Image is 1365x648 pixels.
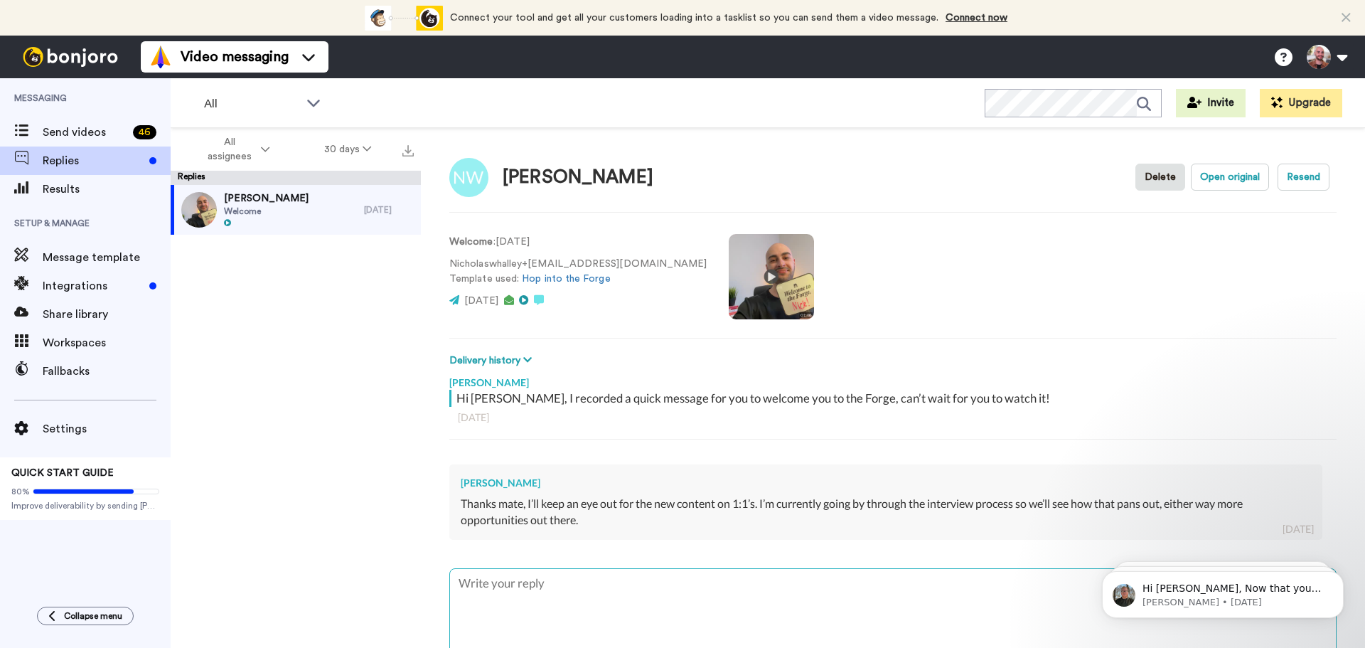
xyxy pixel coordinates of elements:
[43,334,171,351] span: Workspaces
[456,390,1333,407] div: Hi [PERSON_NAME], I recorded a quick message for you to welcome you to the Forge, can’t wait for ...
[43,277,144,294] span: Integrations
[1135,164,1185,191] button: Delete
[149,46,172,68] img: vm-color.svg
[297,137,399,162] button: 30 days
[173,129,297,169] button: All assignees
[522,274,610,284] a: Hop into the Forge
[449,237,493,247] strong: Welcome
[449,353,536,368] button: Delivery history
[503,167,653,188] div: [PERSON_NAME]
[204,95,299,112] span: All
[946,13,1007,23] a: Connect now
[43,363,171,380] span: Fallbacks
[43,152,144,169] span: Replies
[450,13,938,23] span: Connect your tool and get all your customers loading into a tasklist so you can send them a video...
[224,191,309,206] span: [PERSON_NAME]
[1081,541,1365,641] iframe: Intercom notifications message
[64,610,122,622] span: Collapse menu
[449,235,707,250] p: : [DATE]
[1191,164,1269,191] button: Open original
[181,47,289,67] span: Video messaging
[402,145,414,156] img: export.svg
[11,486,30,497] span: 80%
[1176,89,1246,117] button: Invite
[458,410,1328,425] div: [DATE]
[37,607,134,625] button: Collapse menu
[461,496,1311,529] div: Thanks mate, I’ll keep an eye out for the new content on 1:1’s. I’m currently going by through th...
[1283,522,1314,536] div: [DATE]
[181,192,217,228] img: b8a82082-47e5-40e1-a92a-e520c004e2d1-thumb.jpg
[43,306,171,323] span: Share library
[449,368,1337,390] div: [PERSON_NAME]
[1260,89,1342,117] button: Upgrade
[200,135,258,164] span: All assignees
[11,468,114,478] span: QUICK START GUIDE
[1278,164,1329,191] button: Resend
[133,125,156,139] div: 46
[449,257,707,287] p: Nicholaswhalley+[EMAIL_ADDRESS][DOMAIN_NAME] Template used:
[464,296,498,306] span: [DATE]
[398,139,418,160] button: Export all results that match these filters now.
[43,420,171,437] span: Settings
[365,6,443,31] div: animation
[17,47,124,67] img: bj-logo-header-white.svg
[449,158,488,197] img: Image of Nick Whalley
[171,171,421,185] div: Replies
[43,124,127,141] span: Send videos
[224,206,309,217] span: Welcome
[43,249,171,266] span: Message template
[11,500,159,511] span: Improve deliverability by sending [PERSON_NAME]’s from your own email
[171,185,421,235] a: [PERSON_NAME]Welcome[DATE]
[43,181,171,198] span: Results
[364,204,414,216] div: [DATE]
[461,476,1311,490] div: [PERSON_NAME]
